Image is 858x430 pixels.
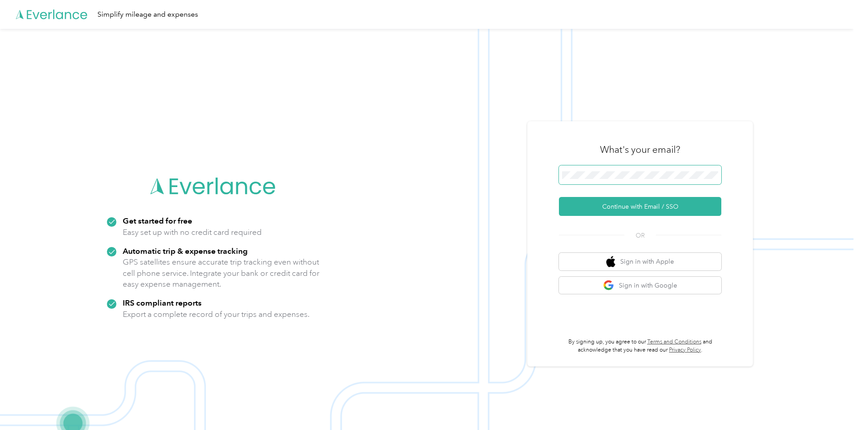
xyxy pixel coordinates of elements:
span: OR [624,231,656,240]
p: Easy set up with no credit card required [123,227,262,238]
button: Continue with Email / SSO [559,197,721,216]
p: By signing up, you agree to our and acknowledge that you have read our . [559,338,721,354]
a: Terms and Conditions [647,339,701,345]
strong: Automatic trip & expense tracking [123,246,248,256]
p: Export a complete record of your trips and expenses. [123,309,309,320]
button: google logoSign in with Google [559,277,721,294]
button: apple logoSign in with Apple [559,253,721,270]
strong: IRS compliant reports [123,298,202,307]
img: google logo [603,280,614,291]
p: GPS satellites ensure accurate trip tracking even without cell phone service. Integrate your bank... [123,256,320,290]
a: Privacy Policy [669,347,701,353]
img: apple logo [606,256,615,267]
div: Simplify mileage and expenses [97,9,198,20]
h3: What's your email? [600,143,680,156]
strong: Get started for free [123,216,192,225]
